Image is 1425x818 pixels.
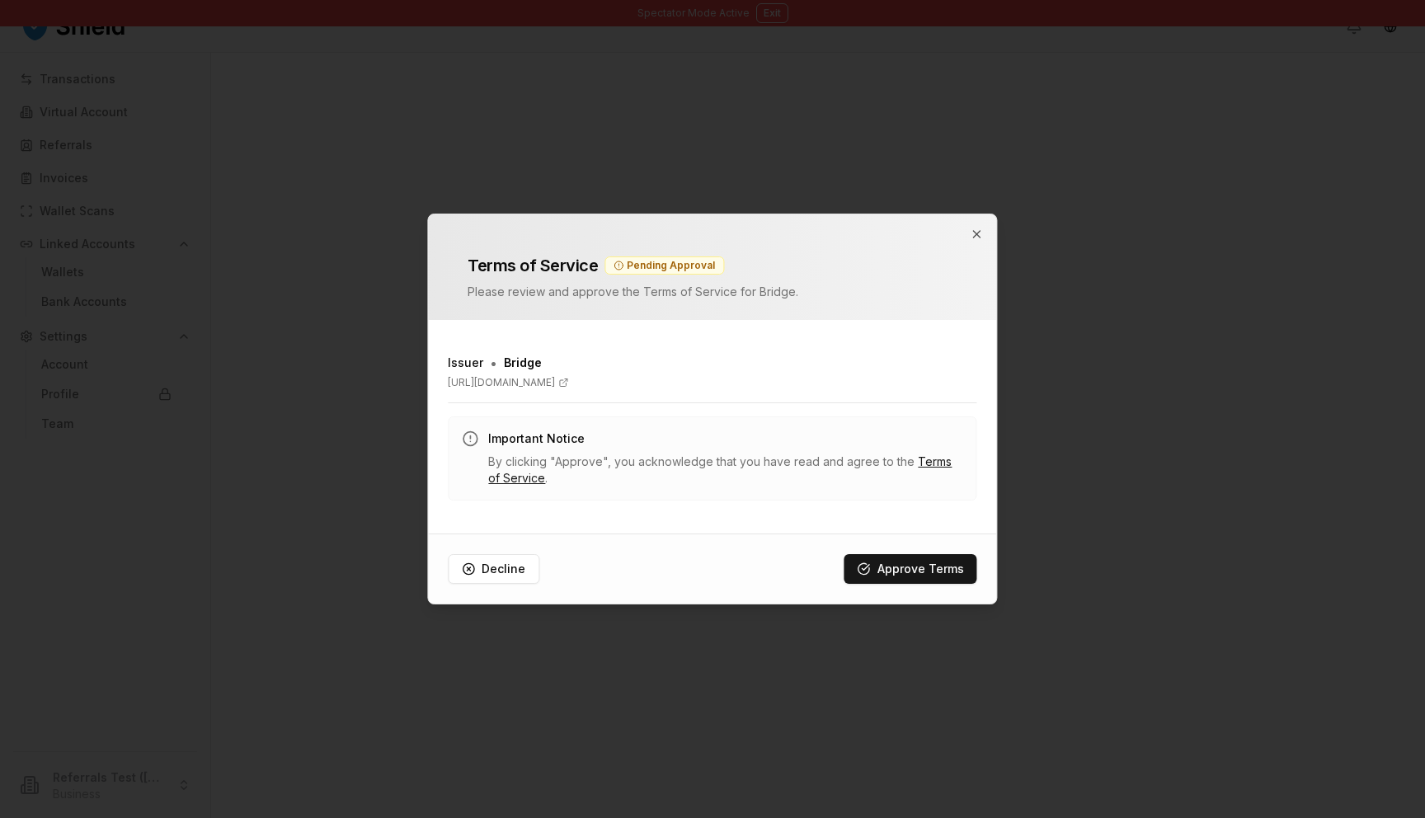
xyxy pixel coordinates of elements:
[468,284,957,300] p: Please review and approve the Terms of Service for Bridge .
[488,430,962,447] h3: Important Notice
[504,355,542,371] span: Bridge
[448,376,976,389] a: [URL][DOMAIN_NAME]
[468,254,598,277] h2: Terms of Service
[844,554,977,584] button: Approve Terms
[488,454,962,487] p: By clicking "Approve", you acknowledge that you have read and agree to the .
[604,256,724,275] div: Pending Approval
[448,355,483,371] h3: Issuer
[448,554,539,584] button: Decline
[490,353,497,373] span: •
